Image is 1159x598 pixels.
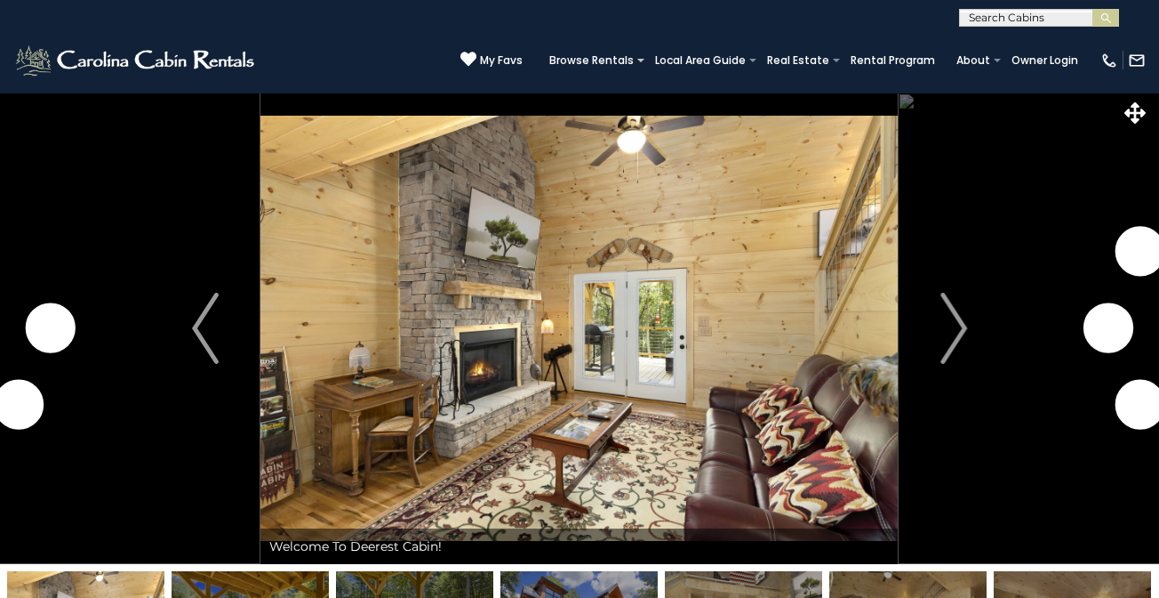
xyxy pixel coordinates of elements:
img: arrow [940,293,967,364]
a: Real Estate [758,48,838,73]
a: My Favs [460,51,523,69]
a: About [947,48,999,73]
div: Welcome To Deerest Cabin! [260,529,898,564]
a: Rental Program [842,48,944,73]
a: Owner Login [1003,48,1087,73]
button: Previous [149,93,260,564]
img: mail-regular-white.png [1128,52,1146,69]
a: Local Area Guide [646,48,755,73]
img: phone-regular-white.png [1100,52,1118,69]
img: arrow [192,293,219,364]
button: Next [899,93,1010,564]
img: White-1-2.png [13,43,260,78]
span: My Favs [480,53,523,69]
a: Browse Rentals [540,48,643,73]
